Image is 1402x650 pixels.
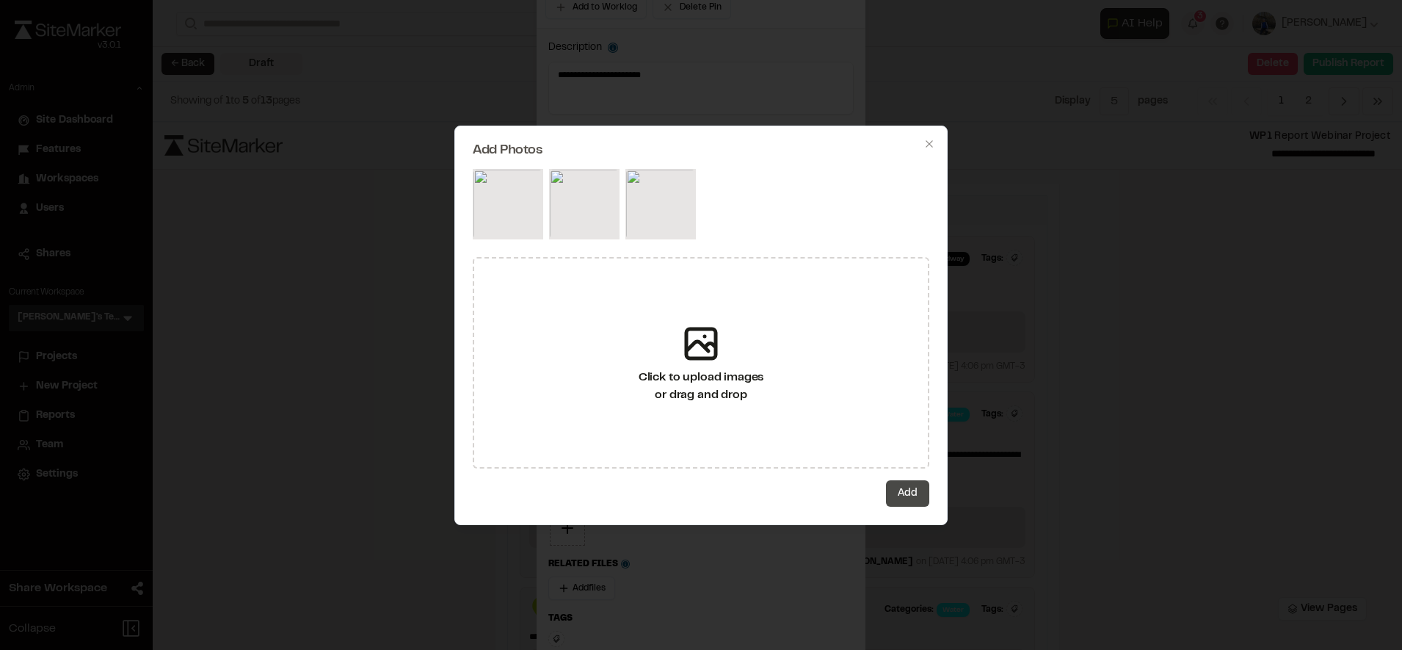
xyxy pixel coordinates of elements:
[473,257,929,469] div: Click to upload imagesor drag and drop
[549,169,620,239] img: 477de0d6-a0ef-4401-a552-e883cb2afd82
[625,169,696,239] img: 9ef5e5a7-b507-4ac6-8079-2eb863dd1f2a
[639,369,763,404] div: Click to upload images or drag and drop
[473,144,929,157] h2: Add Photos
[473,169,543,239] img: 192f3d65-8d81-4d6b-b57e-aa1866d63895
[886,480,929,507] button: Add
